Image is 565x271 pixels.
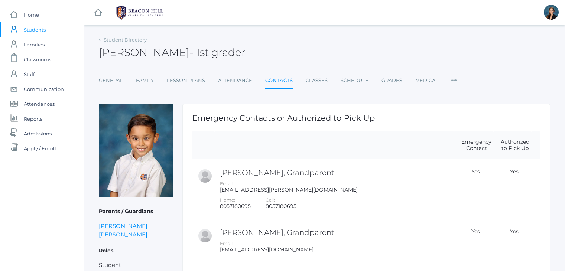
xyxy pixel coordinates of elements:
[99,261,173,270] li: Student
[24,22,46,37] span: Students
[24,82,64,97] span: Communication
[415,73,438,88] a: Medical
[544,5,559,20] div: Allison Smith
[454,131,493,159] th: Emergency Contact
[454,219,493,266] td: Yes
[220,181,234,186] label: Email:
[99,205,173,218] h5: Parents / Guardians
[99,222,147,230] a: [PERSON_NAME]
[265,73,293,89] a: Contacts
[24,97,55,111] span: Attendances
[266,197,275,203] label: Cell:
[99,245,173,257] h5: Roles
[454,159,493,219] td: Yes
[220,169,452,177] h2: [PERSON_NAME], Grandparent
[306,73,328,88] a: Classes
[99,230,147,239] a: [PERSON_NAME]
[99,73,123,88] a: General
[220,197,235,203] label: Home:
[136,73,154,88] a: Family
[167,73,205,88] a: Lesson Plans
[493,131,531,159] th: Authorized to Pick Up
[24,67,35,82] span: Staff
[266,203,296,209] div: 8057180695
[104,37,147,43] a: Student Directory
[24,7,39,22] span: Home
[24,52,51,67] span: Classrooms
[99,47,246,58] h2: [PERSON_NAME]
[220,187,452,193] div: [EMAIL_ADDRESS][PERSON_NAME][DOMAIN_NAME]
[220,228,452,236] h2: [PERSON_NAME], Grandparent
[381,73,402,88] a: Grades
[220,246,452,253] div: [EMAIL_ADDRESS][DOMAIN_NAME]
[24,126,52,141] span: Admissions
[24,111,42,126] span: Reports
[220,203,251,209] div: 8057180695
[198,228,212,243] div: Jeff Bugbee
[192,114,540,122] h1: Emergency Contacts or Authorized to Pick Up
[341,73,368,88] a: Schedule
[99,104,173,197] img: Owen Bernardez
[220,241,234,246] label: Email:
[493,219,531,266] td: Yes
[198,169,212,183] div: Taylor Bernardez
[112,3,168,22] img: BHCALogos-05-308ed15e86a5a0abce9b8dd61676a3503ac9727e845dece92d48e8588c001991.png
[189,46,246,59] span: - 1st grader
[493,159,531,219] td: Yes
[24,141,56,156] span: Apply / Enroll
[218,73,252,88] a: Attendance
[24,37,45,52] span: Families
